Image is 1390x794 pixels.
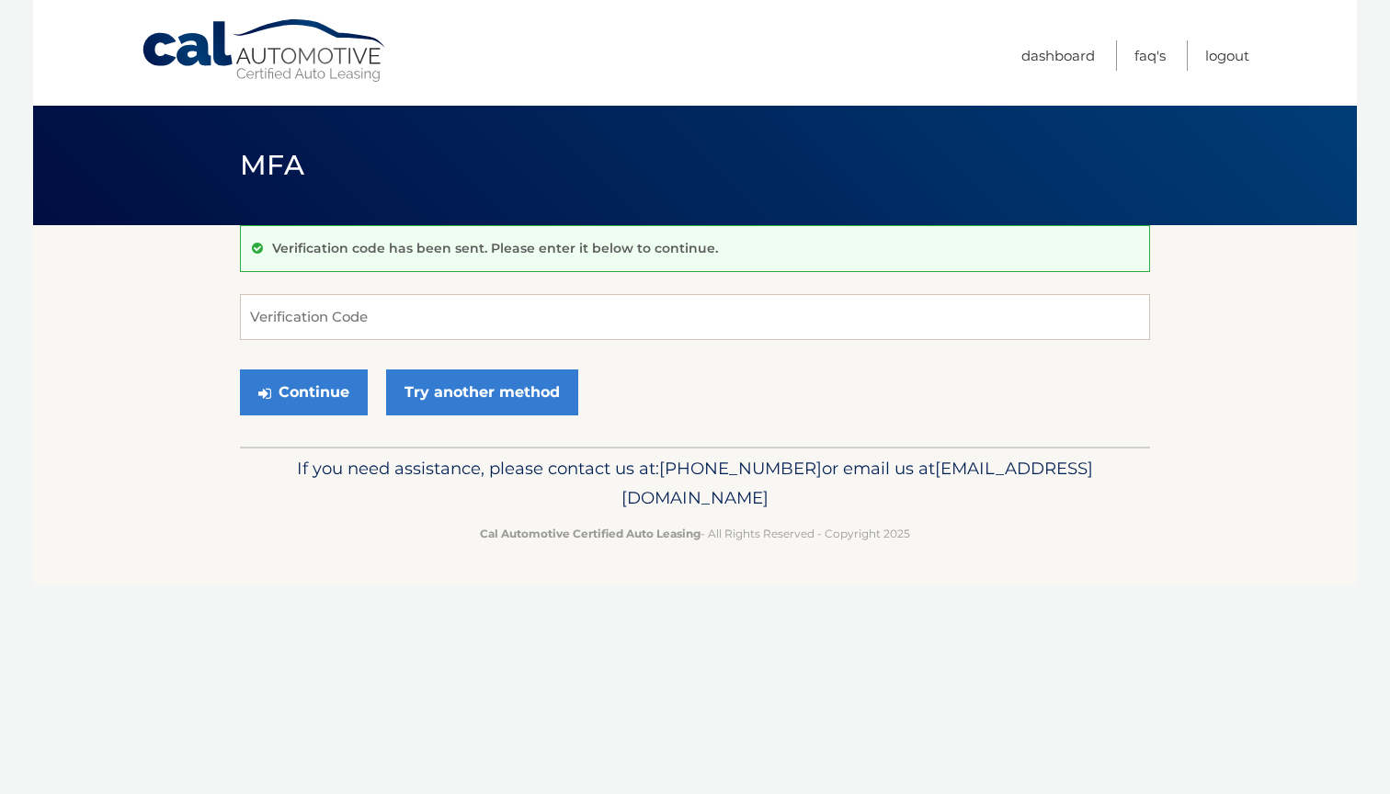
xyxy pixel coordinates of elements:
strong: Cal Automotive Certified Auto Leasing [480,527,701,540]
a: Logout [1205,40,1249,71]
span: [PHONE_NUMBER] [659,458,822,479]
a: Cal Automotive [141,18,389,84]
p: If you need assistance, please contact us at: or email us at [252,454,1138,513]
a: FAQ's [1134,40,1166,71]
span: MFA [240,148,304,182]
button: Continue [240,369,368,415]
p: - All Rights Reserved - Copyright 2025 [252,524,1138,543]
span: [EMAIL_ADDRESS][DOMAIN_NAME] [621,458,1093,508]
a: Dashboard [1021,40,1095,71]
a: Try another method [386,369,578,415]
p: Verification code has been sent. Please enter it below to continue. [272,240,718,256]
input: Verification Code [240,294,1150,340]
